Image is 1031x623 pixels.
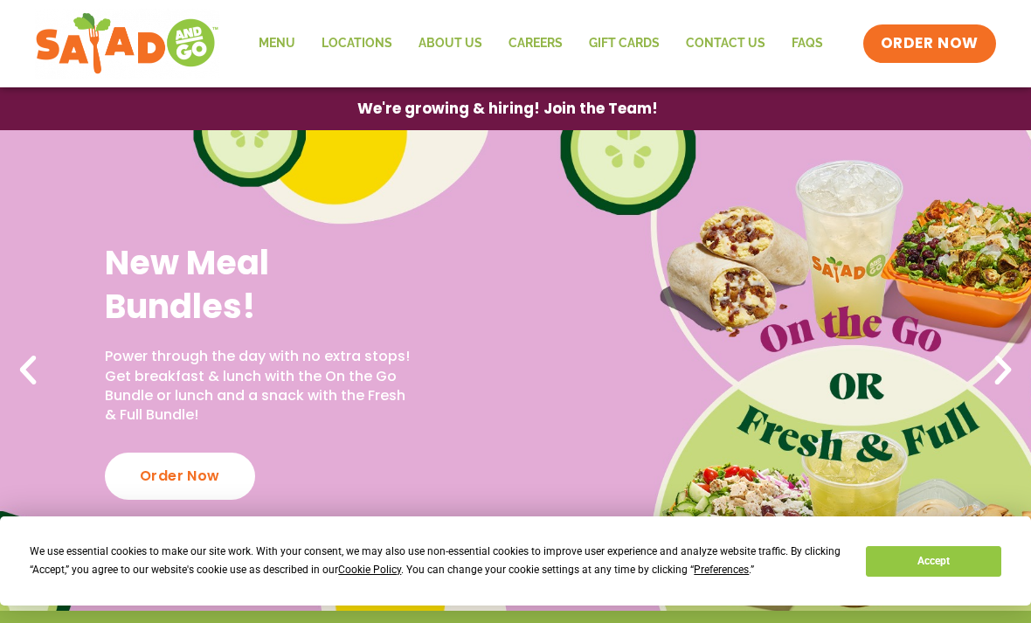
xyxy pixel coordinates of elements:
[30,543,845,579] div: We use essential cookies to make our site work. With your consent, we may also use non-essential ...
[778,24,836,64] a: FAQs
[357,101,658,116] span: We're growing & hiring! Join the Team!
[866,546,1000,577] button: Accept
[881,33,979,54] span: ORDER NOW
[984,351,1022,390] div: Next slide
[246,24,836,64] nav: Menu
[9,351,47,390] div: Previous slide
[495,24,576,64] a: Careers
[105,347,411,426] p: Power through the day with no extra stops! Get breakfast & lunch with the On the Go Bundle or lun...
[105,453,255,500] div: Order Now
[863,24,996,63] a: ORDER NOW
[105,241,411,328] h2: New Meal Bundles!
[338,564,401,576] span: Cookie Policy
[246,24,308,64] a: Menu
[308,24,405,64] a: Locations
[576,24,673,64] a: GIFT CARDS
[673,24,778,64] a: Contact Us
[405,24,495,64] a: About Us
[35,9,219,79] img: new-SAG-logo-768×292
[331,88,684,129] a: We're growing & hiring! Join the Team!
[694,564,749,576] span: Preferences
